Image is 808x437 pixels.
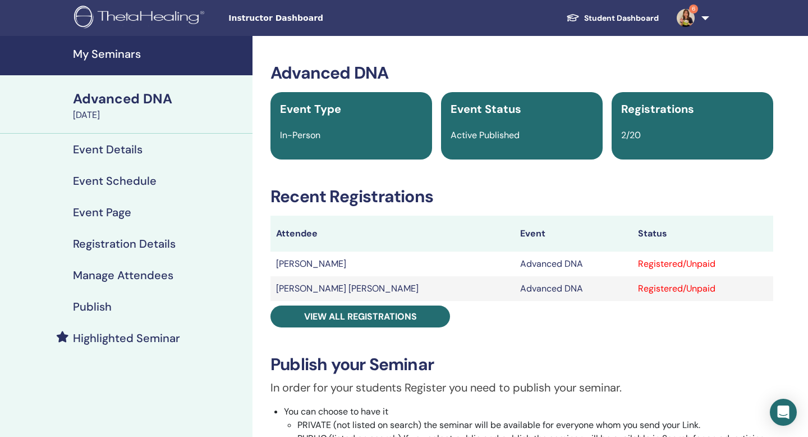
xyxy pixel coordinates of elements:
span: Active Published [451,129,520,141]
h4: Highlighted Seminar [73,331,180,345]
div: Advanced DNA [73,89,246,108]
span: Event Type [280,102,341,116]
h4: Manage Attendees [73,268,173,282]
td: Advanced DNA [515,276,632,301]
div: Registered/Unpaid [638,257,768,271]
td: [PERSON_NAME] [270,252,515,276]
h3: Advanced DNA [270,63,773,83]
th: Event [515,216,632,252]
th: Status [632,216,773,252]
span: Registrations [621,102,694,116]
span: 6 [689,4,698,13]
span: In-Person [280,129,320,141]
div: [DATE] [73,108,246,122]
h3: Recent Registrations [270,186,773,207]
span: 2/20 [621,129,641,141]
span: Instructor Dashboard [228,12,397,24]
th: Attendee [270,216,515,252]
div: Registered/Unpaid [638,282,768,295]
h4: Registration Details [73,237,176,251]
li: PRIVATE (not listed on search) the seminar will be available for everyone whom you send your Link. [297,418,773,432]
h3: Publish your Seminar [270,354,773,375]
p: In order for your students Register you need to publish your seminar. [270,379,773,396]
div: Open Intercom Messenger [770,399,797,426]
img: graduation-cap-white.svg [566,13,580,22]
a: Student Dashboard [557,8,668,29]
img: logo.png [74,6,208,31]
h4: Publish [73,300,112,313]
h4: Event Page [73,206,131,219]
img: default.jpg [677,9,695,27]
h4: Event Details [73,143,143,156]
td: Advanced DNA [515,252,632,276]
span: Event Status [451,102,521,116]
h4: Event Schedule [73,174,157,188]
a: View all registrations [270,306,450,327]
h4: My Seminars [73,47,246,61]
td: [PERSON_NAME] [PERSON_NAME] [270,276,515,301]
span: View all registrations [304,311,417,322]
a: Advanced DNA[DATE] [66,89,252,122]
